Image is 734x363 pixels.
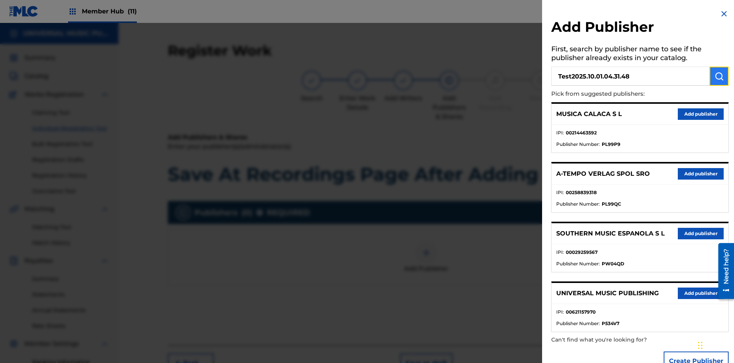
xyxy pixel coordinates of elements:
[698,334,703,357] div: Drag
[556,249,564,256] span: IPI :
[128,8,137,15] span: (11)
[551,67,710,86] input: Search publisher's name
[678,228,724,239] button: Add publisher
[556,320,600,327] span: Publisher Number :
[566,249,598,256] strong: 00029259567
[551,43,729,67] h5: First, search by publisher name to see if the publisher already exists in your catalog.
[556,141,600,148] span: Publisher Number :
[556,260,600,267] span: Publisher Number :
[556,309,564,316] span: IPI :
[551,18,729,38] h2: Add Publisher
[602,320,619,327] strong: P534V7
[556,110,622,119] p: MUSICA CALACA S L
[566,309,596,316] strong: 00621157970
[602,201,621,208] strong: PL99QC
[678,108,724,120] button: Add publisher
[556,129,564,136] span: IPI :
[82,7,137,16] span: Member Hub
[556,189,564,196] span: IPI :
[678,168,724,180] button: Add publisher
[715,72,724,81] img: Search Works
[566,129,597,136] strong: 00214463592
[678,288,724,299] button: Add publisher
[9,6,39,17] img: MLC Logo
[602,260,624,267] strong: PW04QD
[566,189,597,196] strong: 00258839318
[68,7,77,16] img: Top Rightsholders
[602,141,620,148] strong: PL99P9
[551,86,685,102] p: Pick from suggested publishers:
[551,332,685,348] p: Can't find what you're looking for?
[713,240,734,303] iframe: Resource Center
[556,169,650,178] p: A-TEMPO VERLAG SPOL SRO
[556,201,600,208] span: Publisher Number :
[556,289,659,298] p: UNIVERSAL MUSIC PUBLISHING
[696,326,734,363] iframe: Chat Widget
[556,229,665,238] p: SOUTHERN MUSIC ESPANOLA S L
